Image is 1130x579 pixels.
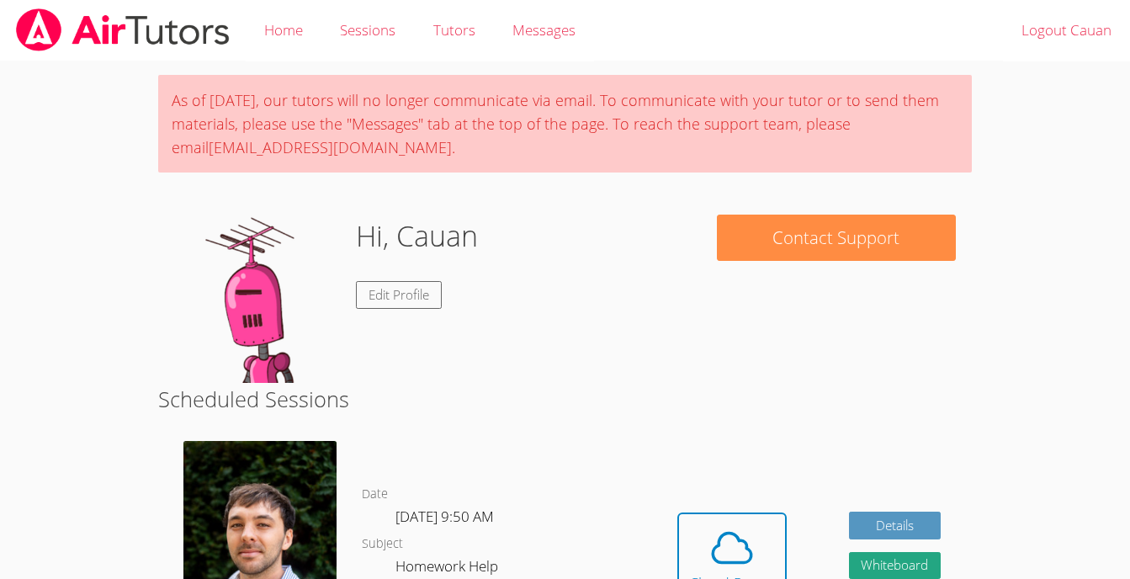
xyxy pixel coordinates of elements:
dt: Date [362,484,388,505]
img: default.png [174,215,342,383]
a: Edit Profile [356,281,442,309]
img: airtutors_banner-c4298cdbf04f3fff15de1276eac7730deb9818008684d7c2e4769d2f7ddbe033.png [14,8,231,51]
div: As of [DATE], our tutors will no longer communicate via email. To communicate with your tutor or ... [158,75,972,173]
span: [DATE] 9:50 AM [395,507,494,526]
a: Details [849,512,942,539]
h1: Hi, Cauan [356,215,478,258]
dt: Subject [362,534,403,555]
button: Contact Support [717,215,956,261]
h2: Scheduled Sessions [158,383,972,415]
span: Messages [512,20,576,40]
